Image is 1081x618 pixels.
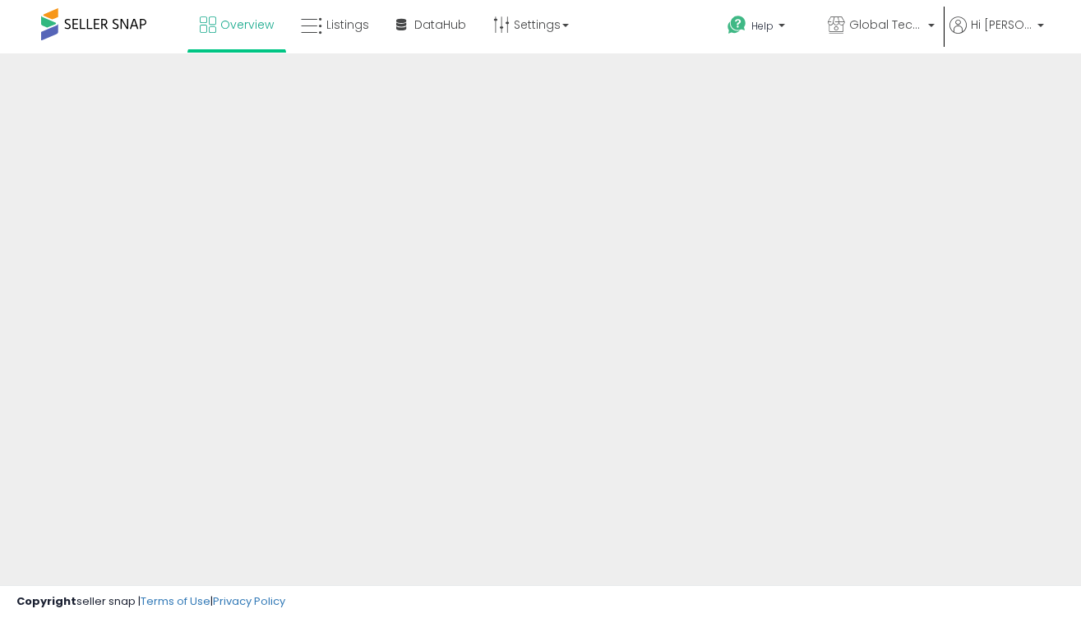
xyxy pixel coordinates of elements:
strong: Copyright [16,593,76,609]
span: DataHub [414,16,466,33]
span: Listings [326,16,369,33]
span: Overview [220,16,274,33]
span: Hi [PERSON_NAME] [971,16,1032,33]
a: Help [714,2,813,53]
i: Get Help [727,15,747,35]
a: Hi [PERSON_NAME] [949,16,1044,53]
a: Terms of Use [141,593,210,609]
span: Help [751,19,774,33]
span: Global Teck Worldwide ([GEOGRAPHIC_DATA]) [849,16,923,33]
a: Privacy Policy [213,593,285,609]
div: seller snap | | [16,594,285,610]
